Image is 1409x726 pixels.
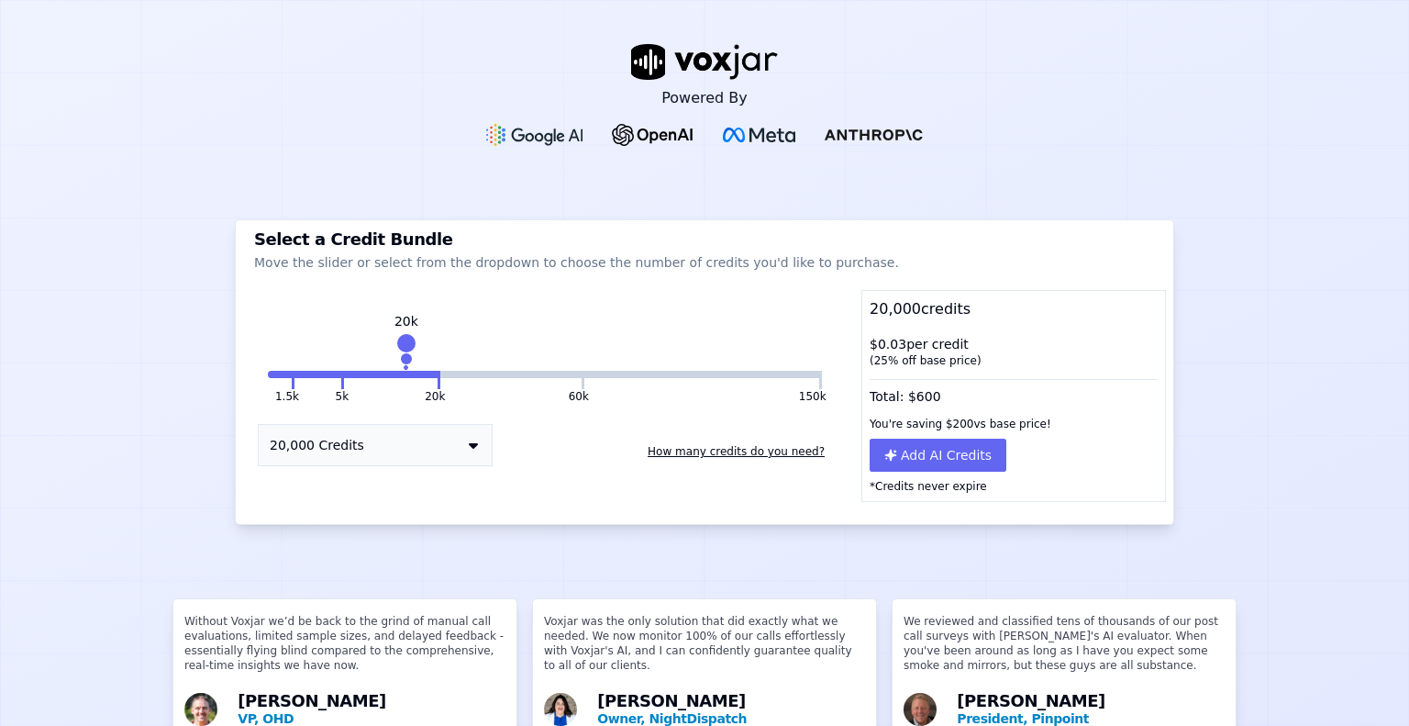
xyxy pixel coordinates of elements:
p: Move the slider or select from the dropdown to choose the number of credits you'd like to purchase. [254,253,1155,272]
img: Avatar [184,693,217,726]
div: 20,000 credits [862,291,1165,328]
img: Google gemini Logo [486,124,583,146]
button: 5k [336,389,349,404]
div: $ 0.03 per credit [862,328,1165,375]
p: *Credits never expire [862,472,1165,501]
img: Meta Logo [723,128,795,142]
p: Voxjar was the only solution that did exactly what we needed. We now monitor 100% of our calls ef... [544,614,865,687]
p: Powered By [661,87,748,109]
p: We reviewed and classified tens of thousands of our post call surveys with [PERSON_NAME]'s AI eva... [904,614,1225,687]
button: 60k [440,371,581,378]
div: Total: $ 600 [862,375,1165,409]
button: 1.5k [268,371,292,378]
button: 60k [569,389,589,404]
h3: Select a Credit Bundle [254,231,1155,248]
img: voxjar logo [631,44,778,80]
div: ( 25 % off base price) [870,353,1158,368]
button: 150k [799,389,827,404]
img: Avatar [544,693,577,726]
button: 20,000 Credits [258,424,493,466]
img: Avatar [904,693,937,726]
button: 20k [425,389,445,404]
button: 5k [294,371,341,378]
img: OpenAI Logo [612,124,693,146]
button: How many credits do you need? [640,437,832,466]
button: 20k [344,371,438,378]
button: Add AI Credits [870,439,1006,472]
button: 1.5k [275,389,299,404]
button: 150k [584,371,819,378]
div: 20k [394,312,418,330]
div: You're saving $ 200 vs base price! [862,409,1165,439]
p: Without Voxjar we’d be back to the grind of manual call evaluations, limited sample sizes, and de... [184,614,505,687]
